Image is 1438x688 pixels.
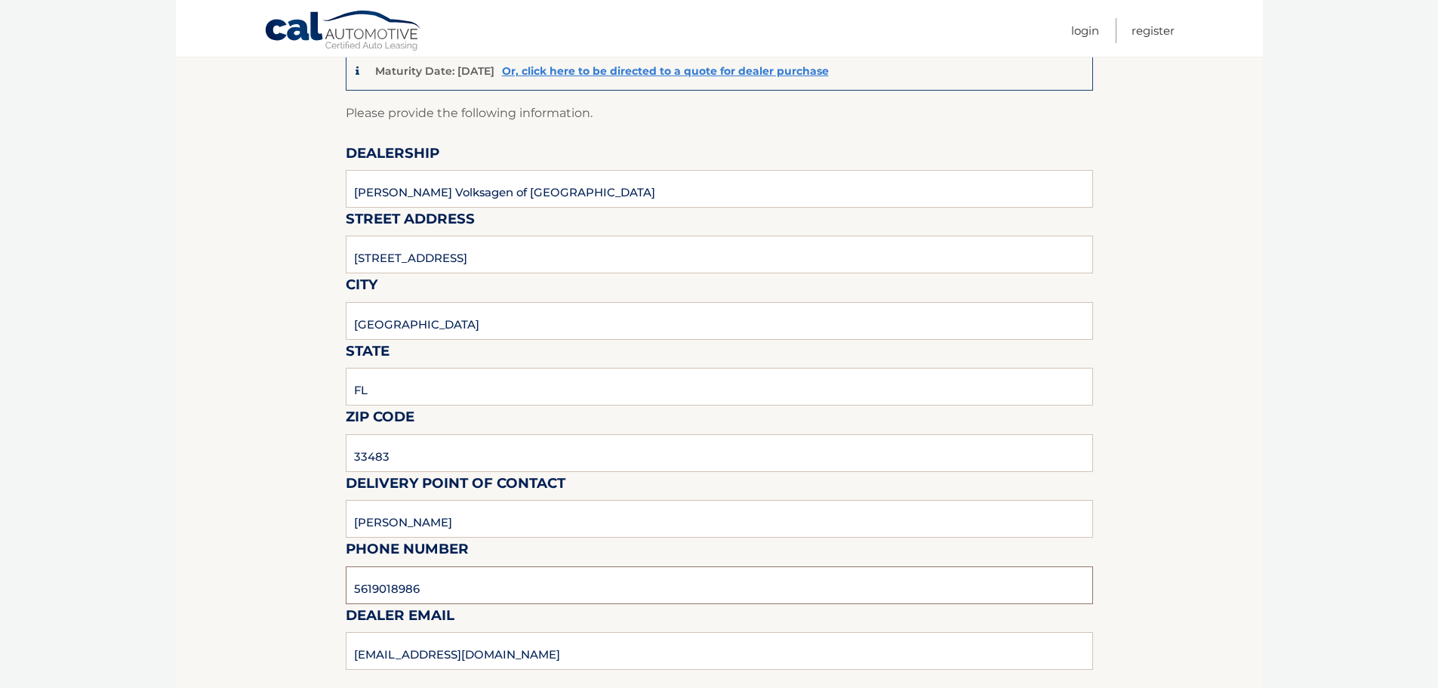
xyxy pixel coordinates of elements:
[346,604,454,632] label: Dealer Email
[346,273,377,301] label: City
[502,64,829,78] a: Or, click here to be directed to a quote for dealer purchase
[1132,18,1175,43] a: Register
[346,340,390,368] label: State
[1071,18,1099,43] a: Login
[375,64,494,78] p: Maturity Date: [DATE]
[346,208,475,236] label: Street Address
[264,10,423,54] a: Cal Automotive
[346,538,469,566] label: Phone Number
[346,472,565,500] label: Delivery Point of Contact
[346,406,414,433] label: Zip Code
[346,103,1093,124] p: Please provide the following information.
[346,142,439,170] label: Dealership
